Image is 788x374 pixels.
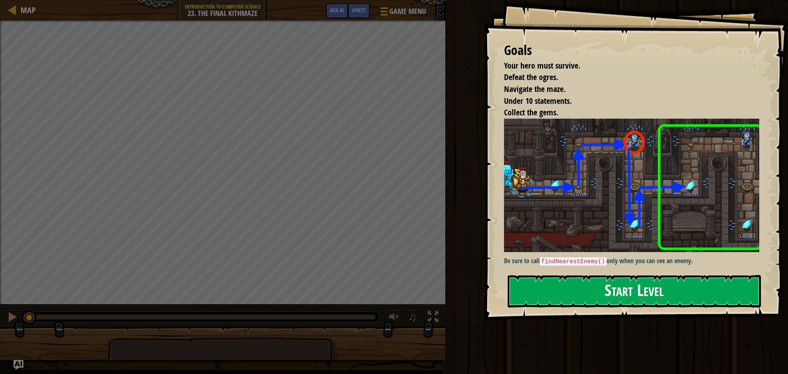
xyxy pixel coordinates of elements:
[504,256,765,266] p: Be sure to call only when you can see an enemy.
[386,310,403,326] button: Adjust volume
[494,71,757,83] li: Defeat the ogres.
[504,83,566,94] span: Navigate the maze.
[504,107,558,118] span: Collect the gems.
[494,107,757,119] li: Collect the gems.
[16,5,36,16] a: Map
[408,311,417,323] span: ♫
[504,60,580,71] span: Your hero must survive.
[494,83,757,95] li: Navigate the maze.
[504,41,759,60] div: Goals
[508,275,761,307] button: Start Level
[425,310,441,326] button: Toggle fullscreen
[504,95,572,106] span: Under 10 statements.
[330,6,344,14] span: Ask AI
[494,95,757,107] li: Under 10 statements.
[374,3,431,23] button: Game Menu
[504,71,558,83] span: Defeat the ogres.
[407,310,421,326] button: ♫
[21,5,36,16] span: Map
[326,3,348,18] button: Ask AI
[389,6,426,17] span: Game Menu
[4,310,21,326] button: Ctrl + P: Pause
[540,257,607,266] code: findNearestEnemy()
[14,360,23,370] button: Ask AI
[504,119,765,252] img: The final kithmaze
[494,60,757,72] li: Your hero must survive.
[352,6,366,14] span: Hints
